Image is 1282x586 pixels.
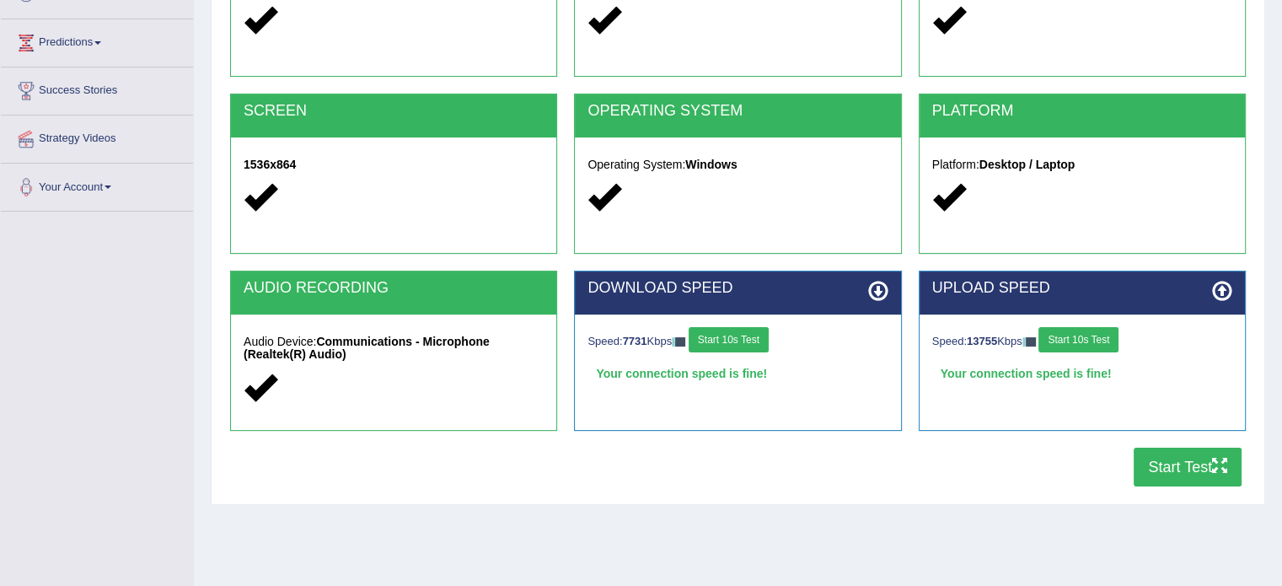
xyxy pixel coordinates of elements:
h2: OPERATING SYSTEM [587,103,888,120]
div: Your connection speed is fine! [587,361,888,386]
div: Speed: Kbps [932,327,1232,357]
h5: Audio Device: [244,336,544,362]
button: Start Test [1134,448,1242,487]
h2: AUDIO RECORDING [244,280,544,297]
h5: Operating System: [587,159,888,171]
h2: UPLOAD SPEED [932,280,1232,297]
strong: Windows [685,158,737,171]
div: Your connection speed is fine! [932,361,1232,386]
a: Success Stories [1,67,193,110]
img: ajax-loader-fb-connection.gif [1022,337,1036,347]
strong: 13755 [967,335,997,347]
a: Your Account [1,164,193,206]
strong: Desktop / Laptop [979,158,1075,171]
a: Predictions [1,19,193,62]
h5: Platform: [932,159,1232,171]
strong: Communications - Microphone (Realtek(R) Audio) [244,335,490,361]
h2: SCREEN [244,103,544,120]
div: Speed: Kbps [587,327,888,357]
button: Start 10s Test [689,327,769,352]
h2: DOWNLOAD SPEED [587,280,888,297]
strong: 7731 [623,335,647,347]
strong: 1536x864 [244,158,296,171]
img: ajax-loader-fb-connection.gif [672,337,685,347]
button: Start 10s Test [1038,327,1118,352]
a: Strategy Videos [1,116,193,158]
h2: PLATFORM [932,103,1232,120]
